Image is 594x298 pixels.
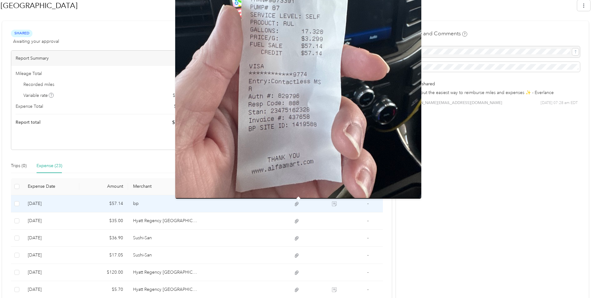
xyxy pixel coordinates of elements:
span: $ 608.22 [174,103,190,110]
span: Recorded miles [23,81,54,88]
span: - [367,252,369,258]
span: - [367,218,369,223]
span: Expense Total [16,103,43,110]
td: - [353,264,383,281]
h4: Activity and Comments [405,30,467,37]
td: - [353,247,383,264]
td: 8-28-2025 [23,230,79,247]
div: Trips (0) [11,162,27,169]
div: Report Summary [11,51,195,66]
td: $35.00 [79,212,128,230]
div: Expense (23) [37,162,62,169]
td: 8-28-2025 [23,247,79,264]
th: Expense Date [23,178,79,195]
span: - [367,201,369,206]
td: 8-28-2025 [23,264,79,281]
td: Sushi-San [128,230,203,247]
td: $120.00 [79,264,128,281]
span: - [367,235,369,241]
th: Merchant [128,178,203,195]
span: Report total [16,119,41,126]
td: $36.90 [79,230,128,247]
td: $57.14 [79,195,128,212]
span: - [367,287,369,292]
span: $ 608.22 [172,119,190,126]
td: Sushi-San [128,247,203,264]
span: [PERSON_NAME][EMAIL_ADDRESS][DOMAIN_NAME] [407,100,502,106]
span: $ 0.00 / mi [173,92,190,99]
td: 8-29-2025 [23,212,79,230]
td: - [353,230,383,247]
span: Mileage Total [16,70,42,77]
span: Awaiting your approval [13,38,59,45]
p: Report shared [407,81,578,87]
span: Shared [11,30,32,37]
td: - [353,195,383,212]
td: Hyatt Regency Chicago [128,212,203,230]
th: Amount [79,178,128,195]
td: bp [128,195,203,212]
p: Check out the easiest way to reimburse miles and expenses ✨ - Everlance [407,89,578,96]
span: Variable rate [23,92,54,99]
td: $17.05 [79,247,128,264]
span: - [367,270,369,275]
td: - [353,212,383,230]
td: 8-29-2025 [23,195,79,212]
span: [DATE] 07:28 am EDT [541,100,578,106]
td: Hyatt Regency Chicago [128,264,203,281]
